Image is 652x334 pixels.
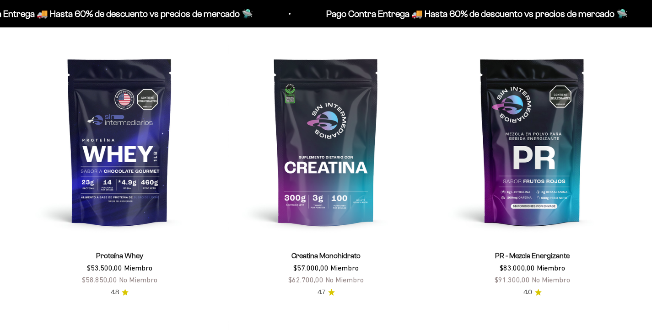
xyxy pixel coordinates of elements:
[495,252,570,260] a: PR - Mezcla Energizante
[325,276,364,284] span: No Miembro
[291,252,361,260] a: Creatina Monohidrato
[87,264,122,272] span: $53.500,00
[96,252,143,260] a: Proteína Whey
[318,287,325,297] span: 4.7
[500,264,535,272] span: $83.000,00
[523,287,532,297] span: 4.0
[293,264,329,272] span: $57.000,00
[537,264,565,272] span: Miembro
[325,6,626,21] p: Pago Contra Entrega 🚚 Hasta 60% de descuento vs precios de mercado 🛸
[288,276,323,284] span: $62.700,00
[318,287,335,297] a: 4.74.7 de 5.0 estrellas
[111,287,129,297] a: 4.84.8 de 5.0 estrellas
[330,264,359,272] span: Miembro
[82,276,117,284] span: $58.850,00
[119,276,157,284] span: No Miembro
[523,287,542,297] a: 4.04.0 de 5.0 estrellas
[495,276,530,284] span: $91.300,00
[111,287,119,297] span: 4.8
[124,264,152,272] span: Miembro
[532,276,570,284] span: No Miembro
